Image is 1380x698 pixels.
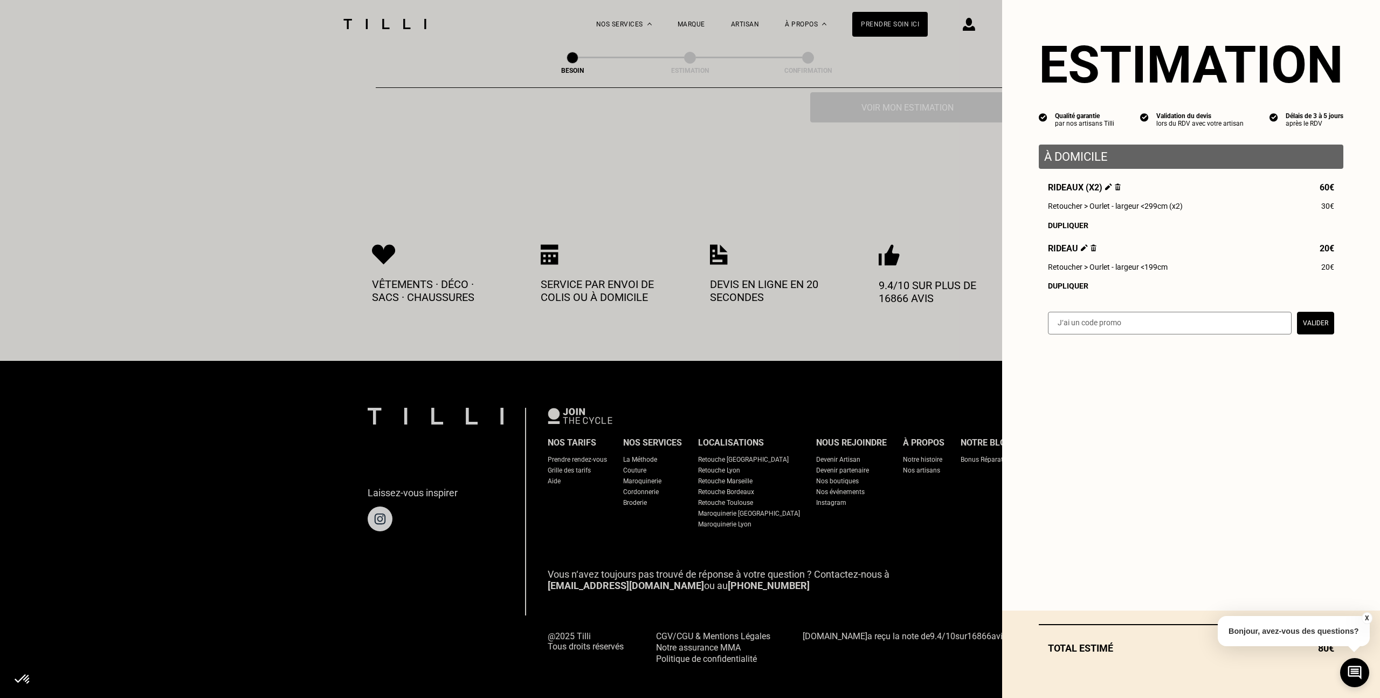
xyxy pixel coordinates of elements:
img: Éditer [1105,183,1112,190]
img: icon list info [1269,112,1278,122]
div: Qualité garantie [1055,112,1114,120]
img: Supprimer [1115,183,1121,190]
span: Rideau [1048,243,1096,254]
div: par nos artisans Tilli [1055,120,1114,127]
span: 30€ [1321,202,1334,210]
div: après le RDV [1286,120,1343,127]
div: Dupliquer [1048,282,1334,290]
img: Éditer [1081,244,1088,251]
span: Retoucher > Ourlet - largeur <199cm [1048,263,1168,271]
div: Validation du devis [1156,112,1244,120]
span: Rideaux (x2) [1048,182,1121,193]
div: Dupliquer [1048,221,1334,230]
span: 20€ [1321,263,1334,271]
span: Retoucher > Ourlet - largeur <299cm (x2) [1048,202,1183,210]
p: Bonjour, avez-vous des questions? [1218,616,1370,646]
img: Supprimer [1091,244,1096,251]
div: Total estimé [1039,642,1343,654]
button: X [1361,612,1372,624]
section: Estimation [1039,35,1343,95]
p: À domicile [1044,150,1338,163]
button: Valider [1297,312,1334,334]
span: 20€ [1320,243,1334,254]
span: 60€ [1320,182,1334,193]
img: icon list info [1039,112,1047,122]
div: lors du RDV avec votre artisan [1156,120,1244,127]
div: Délais de 3 à 5 jours [1286,112,1343,120]
input: J‘ai un code promo [1048,312,1292,334]
img: icon list info [1140,112,1149,122]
